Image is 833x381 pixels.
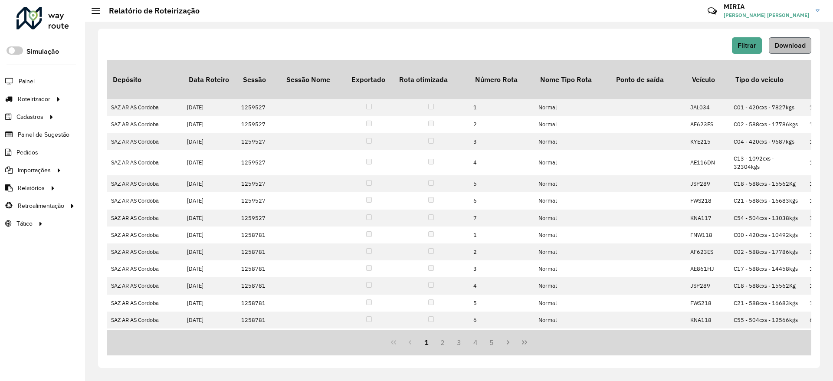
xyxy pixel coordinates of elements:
[534,99,610,116] td: Normal
[686,99,729,116] td: JAL034
[534,210,610,227] td: Normal
[469,277,534,294] td: 4
[237,150,280,175] td: 1259527
[469,99,534,116] td: 1
[534,328,610,345] td: Normal
[686,116,729,133] td: AF623ES
[237,277,280,294] td: 1258781
[729,116,805,133] td: C02 - 588cxs - 17786kgs
[534,116,610,133] td: Normal
[183,175,237,192] td: [DATE]
[724,3,809,11] h3: MIRIA
[686,150,729,175] td: AE116DN
[729,328,805,345] td: K68 - 588cxs - 14384Kg
[534,260,610,277] td: Normal
[237,312,280,328] td: 1258781
[107,116,183,133] td: SAZ AR AS Cordoba
[469,210,534,227] td: 7
[686,133,729,150] td: KYE215
[107,133,183,150] td: SAZ AR AS Cordoba
[729,277,805,294] td: C18 - 588cxs - 15562Kg
[500,334,516,351] button: Next Page
[26,46,59,57] label: Simulação
[107,60,183,99] th: Depósito
[183,260,237,277] td: [DATE]
[18,184,45,193] span: Relatórios
[183,99,237,116] td: [DATE]
[107,210,183,227] td: SAZ AR AS Cordoba
[732,37,762,54] button: Filtrar
[183,243,237,260] td: [DATE]
[107,312,183,328] td: SAZ AR AS Cordoba
[686,210,729,227] td: KNA117
[469,260,534,277] td: 3
[107,150,183,175] td: SAZ AR AS Cordoba
[237,60,280,99] th: Sessão
[16,112,43,122] span: Cadastros
[686,192,729,209] td: FWS218
[434,334,451,351] button: 2
[345,60,393,99] th: Exportado
[686,295,729,312] td: FWS218
[183,312,237,328] td: [DATE]
[516,334,533,351] button: Last Page
[703,2,721,20] a: Contato Rápido
[18,166,51,175] span: Importações
[183,192,237,209] td: [DATE]
[729,210,805,227] td: C54 - 504cxs - 13038kgs
[107,227,183,243] td: SAZ AR AS Cordoba
[729,99,805,116] td: C01 - 420cxs - 7827kgs
[237,116,280,133] td: 1259527
[451,334,467,351] button: 3
[534,312,610,328] td: Normal
[183,116,237,133] td: [DATE]
[183,60,237,99] th: Data Roteiro
[16,148,38,157] span: Pedidos
[686,260,729,277] td: AE861HJ
[237,243,280,260] td: 1258781
[469,312,534,328] td: 6
[729,295,805,312] td: C21 - 588cxs - 16683kgs
[107,192,183,209] td: SAZ AR AS Cordoba
[534,277,610,294] td: Normal
[469,243,534,260] td: 2
[107,295,183,312] td: SAZ AR AS Cordoba
[237,99,280,116] td: 1259527
[774,42,806,49] span: Download
[418,334,435,351] button: 1
[280,60,345,99] th: Sessão Nome
[237,192,280,209] td: 1259527
[107,99,183,116] td: SAZ AR AS Cordoba
[469,60,534,99] th: Número Rota
[534,295,610,312] td: Normal
[724,11,809,19] span: [PERSON_NAME] [PERSON_NAME]
[237,227,280,243] td: 1258781
[729,243,805,260] td: C02 - 588cxs - 17786kgs
[534,227,610,243] td: Normal
[686,312,729,328] td: KNA118
[237,210,280,227] td: 1259527
[534,175,610,192] td: Normal
[183,227,237,243] td: [DATE]
[469,227,534,243] td: 1
[183,295,237,312] td: [DATE]
[237,133,280,150] td: 1259527
[686,243,729,260] td: AF623ES
[469,192,534,209] td: 6
[183,210,237,227] td: [DATE]
[469,328,534,345] td: 7
[484,334,500,351] button: 5
[469,175,534,192] td: 5
[769,37,811,54] button: Download
[183,277,237,294] td: [DATE]
[469,150,534,175] td: 4
[16,219,33,228] span: Tático
[183,133,237,150] td: [DATE]
[610,60,686,99] th: Ponto de saída
[467,334,484,351] button: 4
[183,150,237,175] td: [DATE]
[18,201,64,210] span: Retroalimentação
[686,175,729,192] td: JSP289
[100,6,200,16] h2: Relatório de Roteirização
[107,175,183,192] td: SAZ AR AS Cordoba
